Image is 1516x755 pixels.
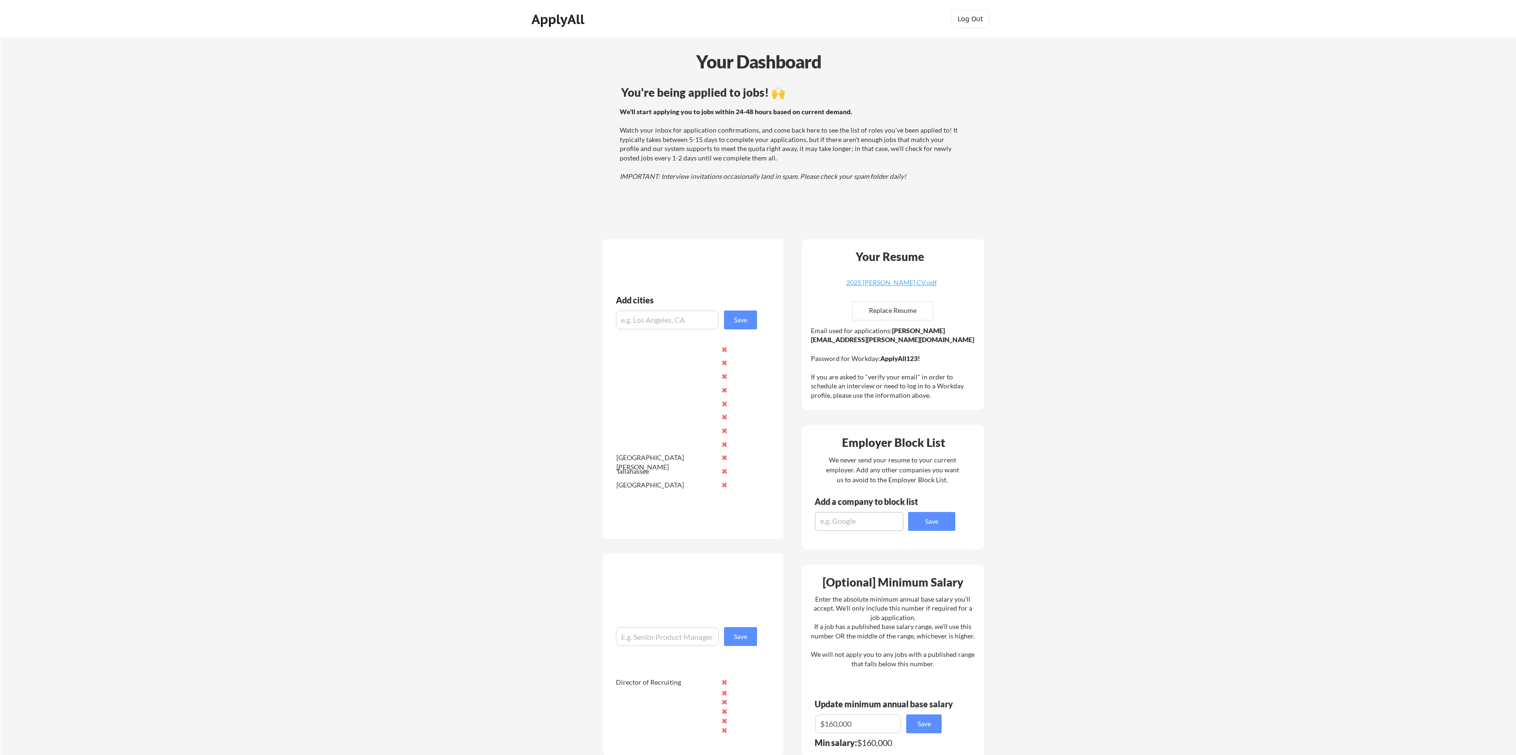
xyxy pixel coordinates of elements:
[908,512,955,531] button: Save
[906,714,942,733] button: Save
[815,700,956,708] div: Update minimum annual base salary
[815,497,933,506] div: Add a company to block list
[616,453,716,471] div: [GEOGRAPHIC_DATA][PERSON_NAME]
[621,87,961,98] div: You're being applied to jobs! 🙌
[616,467,716,476] div: Tallahassee
[620,172,906,180] em: IMPORTANT: Interview invitations occasionally land in spam. Please check your spam folder daily!
[815,738,948,747] div: $160,000
[724,310,757,329] button: Save
[811,327,974,344] strong: [PERSON_NAME][EMAIL_ADDRESS][PERSON_NAME][DOMAIN_NAME]
[616,627,719,646] input: E.g. Senior Product Manager
[825,455,960,485] div: We never send your resume to your current employer. Add any other companies you want us to avoid ...
[531,11,587,27] div: ApplyAll
[880,354,920,362] strong: ApplyAll123!
[811,595,975,669] div: Enter the absolute minimum annual base salary you'll accept. We'll only include this number if re...
[616,310,719,329] input: e.g. Los Angeles, CA
[620,108,852,116] strong: We'll start applying you to jobs within 24-48 hours based on current demand.
[616,480,716,490] div: [GEOGRAPHIC_DATA]
[1,48,1516,75] div: Your Dashboard
[835,279,948,286] div: 2025 [PERSON_NAME] CV.pdf
[811,326,977,400] div: Email used for applications: Password for Workday: If you are asked to "verify your email" in ord...
[724,627,757,646] button: Save
[835,279,948,294] a: 2025 [PERSON_NAME] CV.pdf
[805,577,981,588] div: [Optional] Minimum Salary
[620,107,960,181] div: Watch your inbox for application confirmations, and come back here to see the list of roles you'v...
[806,437,981,448] div: Employer Block List
[843,251,936,262] div: Your Resume
[952,9,989,28] button: Log Out
[616,678,716,687] div: Director of Recruiting
[815,714,901,733] input: E.g. $100,000
[815,738,857,748] strong: Min salary:
[616,296,759,304] div: Add cities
